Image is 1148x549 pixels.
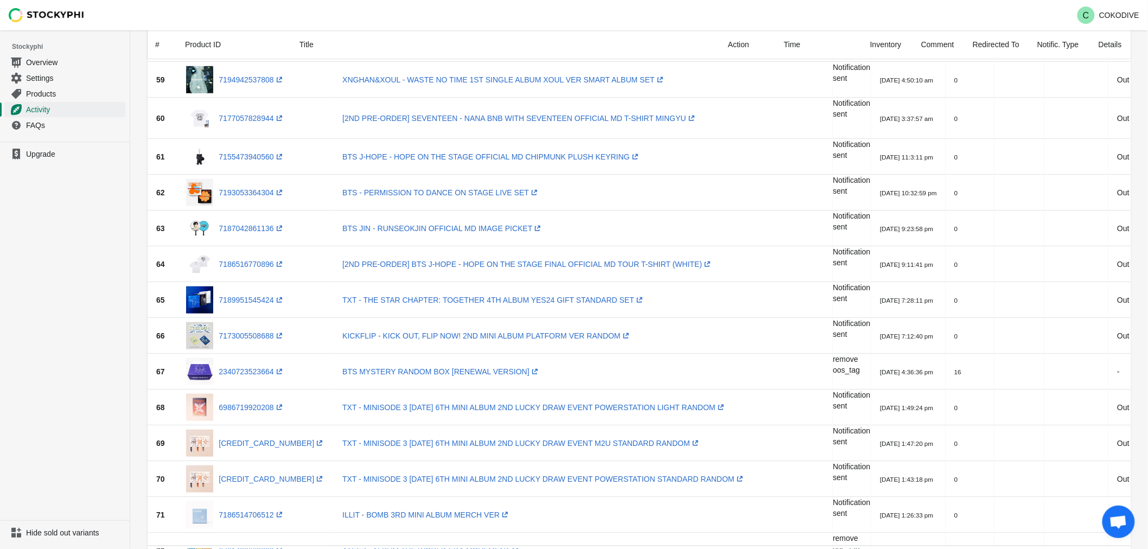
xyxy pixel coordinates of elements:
a: 7193053364304(opens a new window) [219,188,284,197]
span: 68 [156,403,165,412]
a: BTS J-HOPE - HOPE ON THE STAGE OFFICIAL MD CHIPMUNK PLUSH KEYRING(opens a new window) [342,152,640,161]
img: Chipmunk_Plush_Keyring_794ed289-5506-4046-af34-d643830c18e2.png [186,143,213,170]
a: 7187042861136(opens a new window) [219,224,284,233]
span: Notification sent [833,498,870,518]
small: [DATE] 3:37:57 am [880,115,933,122]
a: BTS JIN - RUNSEOKJIN OFFICIAL MD IMAGE PICKET(opens a new window) [342,224,543,233]
span: Activity [26,104,123,115]
span: 61 [156,152,165,161]
a: Products [4,86,125,101]
span: Notification sent [833,462,870,482]
span: Notification sent [833,212,870,231]
span: Overview [26,57,123,68]
span: 69 [156,439,165,448]
a: [CREDIT_CARD_NUMBER](opens a new window) [219,439,325,448]
small: 0 [954,76,958,84]
span: Notification sent [833,99,870,118]
a: [2ND PRE-ORDER] BTS J-HOPE - HOPE ON THE STAGE FINAL OFFICIAL MD TOUR T-SHIRT (WHITE)(opens a new... [342,260,713,269]
span: Notification sent [833,247,870,267]
a: Settings [4,70,125,86]
button: Avatar with initials CCOKODIVE [1073,4,1144,26]
a: 7186514706512(opens a new window) [219,510,284,519]
a: TXT - MINISODE 3 [DATE] 6TH MINI ALBUM 2ND LUCKY DRAW EVENT M2U STANDARD RANDOM(opens a new window) [342,439,701,448]
span: Notification sent [833,63,870,82]
a: 7155473940560(opens a new window) [219,152,284,161]
div: Details [1090,30,1131,59]
span: Notification sent [833,176,870,195]
small: [DATE] 10:32:59 pm [880,189,937,196]
small: 0 [954,440,958,447]
img: XOUL_33a0c7e0-8770-4104-8ca1-75a1b8065332.jpg [186,66,213,93]
span: Settings [26,73,123,84]
div: Action [719,30,775,59]
div: Comment [913,30,964,59]
span: Notification sent [833,319,870,339]
text: C [1083,11,1089,20]
small: [DATE] 7:12:40 pm [880,333,933,340]
img: 01_PTD_Live_PA_SET_Thumbnail_official_Final_b9467579-d435-43e1-89c9-cb395fa1497f.jpg [186,179,213,206]
span: Hide sold out variants [26,527,123,538]
a: 7194942537808(opens a new window) [219,75,284,84]
span: 70 [156,475,165,483]
small: 0 [954,225,958,232]
img: Stockyphi [9,8,85,22]
a: Upgrade [4,146,125,162]
small: [DATE] 1:49:24 pm [880,404,933,411]
a: 7173005508688(opens a new window) [219,331,284,340]
a: 6986719920208(opens a new window) [219,403,284,412]
img: IMAGE_PICKET_854044d3-06ff-47b3-8cdd-a00e483db058.png [186,215,213,242]
small: 16 [954,368,961,375]
small: [DATE] 1:47:20 pm [880,440,933,447]
a: Overview [4,54,125,70]
div: Redirected To [964,30,1029,59]
small: 0 [954,189,958,196]
div: Notific. Type [1029,30,1090,59]
a: 7186516770896(opens a new window) [219,260,284,269]
p: COKODIVE [1099,11,1139,20]
span: 63 [156,224,165,233]
small: [DATE] 1:26:33 pm [880,512,933,519]
a: Open chat [1102,506,1135,538]
span: 60 [156,114,165,123]
small: 0 [954,404,958,411]
img: LIGHTPS.jpg [186,394,213,421]
small: [DATE] 11:3:11 pm [880,154,933,161]
img: tour_tshirt_f0972959-ec19-450e-b5da-a771367e1d07.png [186,251,213,278]
a: XNGHAN&XOUL - WASTE NO TIME 1ST SINGLE ALBUM XOUL VER SMART ALBUM SET(opens a new window) [342,75,665,84]
span: remove oos_tag [833,355,860,374]
img: TXT_TOGETHER_Packshot_A_Standard_Th_bb67144b-2f1b-4d6b-afa0-094b16f3fa36.png [186,286,213,314]
small: [DATE] 9:11:41 pm [880,261,933,268]
span: Stockyphi [12,41,130,52]
small: 0 [954,261,958,268]
span: 71 [156,510,165,519]
span: 65 [156,296,165,304]
span: Upgrade [26,149,123,159]
small: [DATE] 9:23:58 pm [880,225,933,232]
span: FAQs [26,120,123,131]
span: 64 [156,260,165,269]
img: cokodive-rm-s-bts-mystery-random-box-renewal-version-13350300647504.jpg [186,358,213,385]
small: 0 [954,512,958,519]
span: Notification sent [833,283,870,303]
a: 7177057828944(opens a new window) [219,114,284,123]
a: BTS - PERMISSION TO DANCE ON STAGE LIVE SET(opens a new window) [342,188,540,197]
a: 2340723523664(opens a new window) [219,367,284,376]
img: PSPROFILE_d079f93f-9ba6-4893-a06e-acb99cf6fa0c.jpg [186,430,213,457]
small: 0 [954,333,958,340]
small: 0 [954,476,958,483]
a: ILLIT - BOMB 3RD MINI ALBUM MERCH VER(opens a new window) [342,510,511,519]
div: Title [291,30,719,59]
span: Notification sent [833,391,870,410]
small: [DATE] 1:43:18 pm [880,476,933,483]
div: Time [775,30,862,59]
small: [DATE] 4:36:36 pm [880,368,933,375]
small: 0 [954,297,958,304]
img: KICK_PLAT_11d662d1-4ef2-4135-94ff-5b5048bfdd60.jpg [186,322,213,349]
a: Activity [4,101,125,117]
a: BTS MYSTERY RANDOM BOX [RENEWAL VERSION](opens a new window) [342,367,540,376]
img: Merch_59cc8256-ac67-4b2c-9667-5f3c0f646e7e.jpg [186,501,213,528]
a: Hide sold out variants [4,525,125,540]
span: 66 [156,331,165,340]
div: Product ID [176,30,291,59]
small: 0 [954,115,958,122]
